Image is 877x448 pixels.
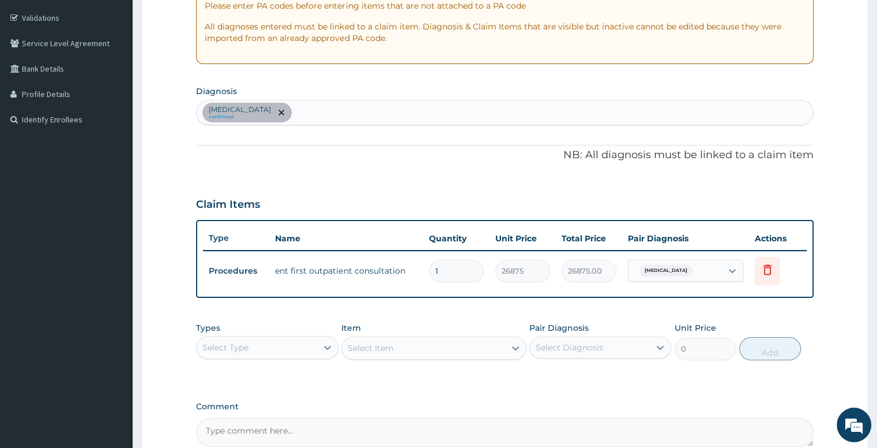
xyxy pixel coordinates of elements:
[622,227,749,250] th: Pair Diagnosis
[639,265,693,277] span: [MEDICAL_DATA]
[739,337,801,360] button: Add
[536,342,603,353] div: Select Diagnosis
[196,199,260,211] h3: Claim Items
[490,227,556,250] th: Unit Price
[276,107,287,118] span: remove selection option
[205,21,804,44] p: All diagnoses entered must be linked to a claim item. Diagnosis & Claim Items that are visible bu...
[67,145,159,262] span: We're online!
[21,58,47,87] img: d_794563401_company_1708531726252_794563401
[203,227,269,249] th: Type
[556,227,622,250] th: Total Price
[423,227,490,250] th: Quantity
[203,260,269,282] td: Procedures
[749,227,807,250] th: Actions
[202,342,249,353] div: Select Type
[6,315,220,356] textarea: Type your message and hit 'Enter'
[189,6,217,33] div: Minimize live chat window
[60,65,194,80] div: Chat with us now
[196,148,813,163] p: NB: All diagnosis must be linked to a claim item
[269,227,423,250] th: Name
[341,322,361,334] label: Item
[209,105,271,114] p: [MEDICAL_DATA]
[269,259,423,282] td: ent first outpatient consultation
[675,322,716,334] label: Unit Price
[529,322,589,334] label: Pair Diagnosis
[196,323,220,333] label: Types
[209,114,271,120] small: confirmed
[196,85,237,97] label: Diagnosis
[196,402,813,412] label: Comment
